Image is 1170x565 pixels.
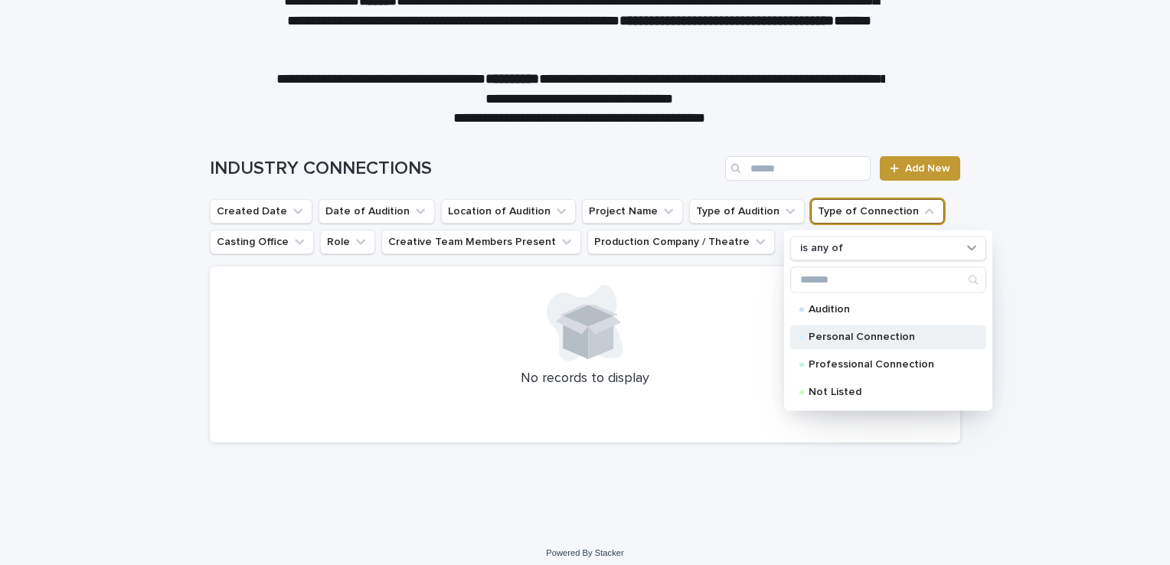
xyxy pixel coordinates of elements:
[689,199,805,224] button: Type of Audition
[587,230,775,254] button: Production Company / Theatre
[809,387,962,397] p: Not Listed
[320,230,375,254] button: Role
[546,548,623,557] a: Powered By Stacker
[582,199,683,224] button: Project Name
[381,230,581,254] button: Creative Team Members Present
[319,199,435,224] button: Date of Audition
[811,199,944,224] button: Type of Connection
[210,199,312,224] button: Created Date
[809,331,962,342] p: Personal Connection
[880,156,960,181] a: Add New
[210,158,719,180] h1: INDUSTRY CONNECTIONS
[791,267,985,292] input: Search
[809,359,962,370] p: Professional Connection
[210,230,314,254] button: Casting Office
[725,156,871,181] input: Search
[800,242,843,255] p: is any of
[790,266,986,292] div: Search
[809,304,962,315] p: Audition
[441,199,576,224] button: Location of Audition
[905,163,950,174] span: Add New
[228,371,942,387] p: No records to display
